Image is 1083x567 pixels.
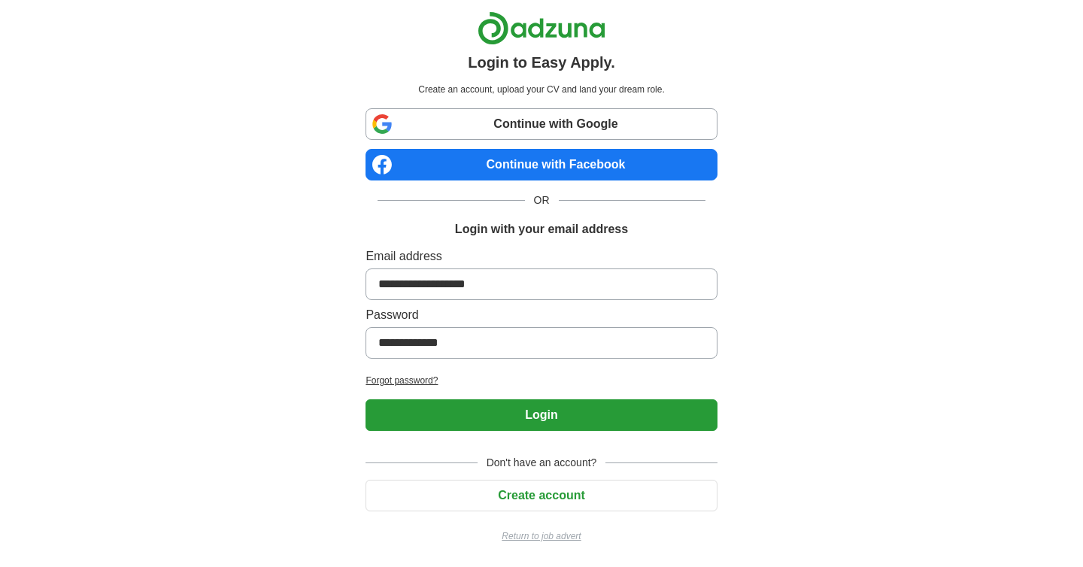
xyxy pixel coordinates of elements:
h1: Login to Easy Apply. [468,51,615,74]
p: Create an account, upload your CV and land your dream role. [369,83,714,96]
a: Continue with Google [366,108,717,140]
span: Don't have an account? [478,455,606,471]
a: Forgot password? [366,374,717,387]
h1: Login with your email address [455,220,628,238]
a: Continue with Facebook [366,149,717,180]
button: Create account [366,480,717,511]
label: Password [366,306,717,324]
a: Create account [366,489,717,502]
label: Email address [366,247,717,265]
a: Return to job advert [366,529,717,543]
button: Login [366,399,717,431]
span: OR [525,193,559,208]
img: Adzuna logo [478,11,605,45]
